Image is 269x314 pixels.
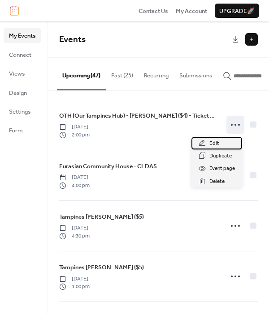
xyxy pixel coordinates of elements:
a: Settings [4,104,41,119]
a: Views [4,66,41,81]
span: Tampines [PERSON_NAME] ($5) [59,212,144,221]
span: Connect [9,51,31,59]
span: 4:30 pm [59,232,90,240]
img: logo [10,6,19,16]
button: Recurring [139,58,174,89]
button: Upcoming (47) [57,58,106,90]
span: Contact Us [139,7,168,16]
span: [DATE] [59,224,90,232]
span: Settings [9,107,30,116]
span: 1:00 pm [59,283,90,291]
span: Edit [209,139,219,148]
span: [DATE] [59,123,90,131]
span: OTH (Our Tampines Hub) - [PERSON_NAME] ($4) - Ticket Sold Out! [59,111,217,120]
span: Upgrade 🚀 [219,7,255,16]
span: Design [9,89,27,98]
span: 2:00 pm [59,131,90,139]
a: Tampines [PERSON_NAME] ($5) [59,212,144,222]
a: My Account [176,6,207,15]
span: [DATE] [59,275,90,283]
span: Duplicate [209,152,232,161]
span: My Events [9,31,35,40]
button: Past (25) [106,58,139,89]
a: Eurasian Community House - CLDAS [59,161,157,171]
span: Event page [209,164,235,173]
span: 4:00 pm [59,182,90,190]
button: Submissions [174,58,217,89]
a: Contact Us [139,6,168,15]
a: OTH (Our Tampines Hub) - [PERSON_NAME] ($4) - Ticket Sold Out! [59,111,217,121]
a: Design [4,85,41,100]
span: My Account [176,7,207,16]
a: Connect [4,47,41,62]
span: Views [9,69,25,78]
span: [DATE] [59,174,90,182]
a: Tampines [PERSON_NAME] ($5) [59,263,144,272]
span: Delete [209,177,225,186]
a: My Events [4,28,41,42]
span: Form [9,126,23,135]
button: Upgrade🚀 [215,4,259,18]
span: Events [59,31,86,48]
a: Form [4,123,41,137]
span: Tampines [PERSON_NAME] ($5) [59,263,144,272]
